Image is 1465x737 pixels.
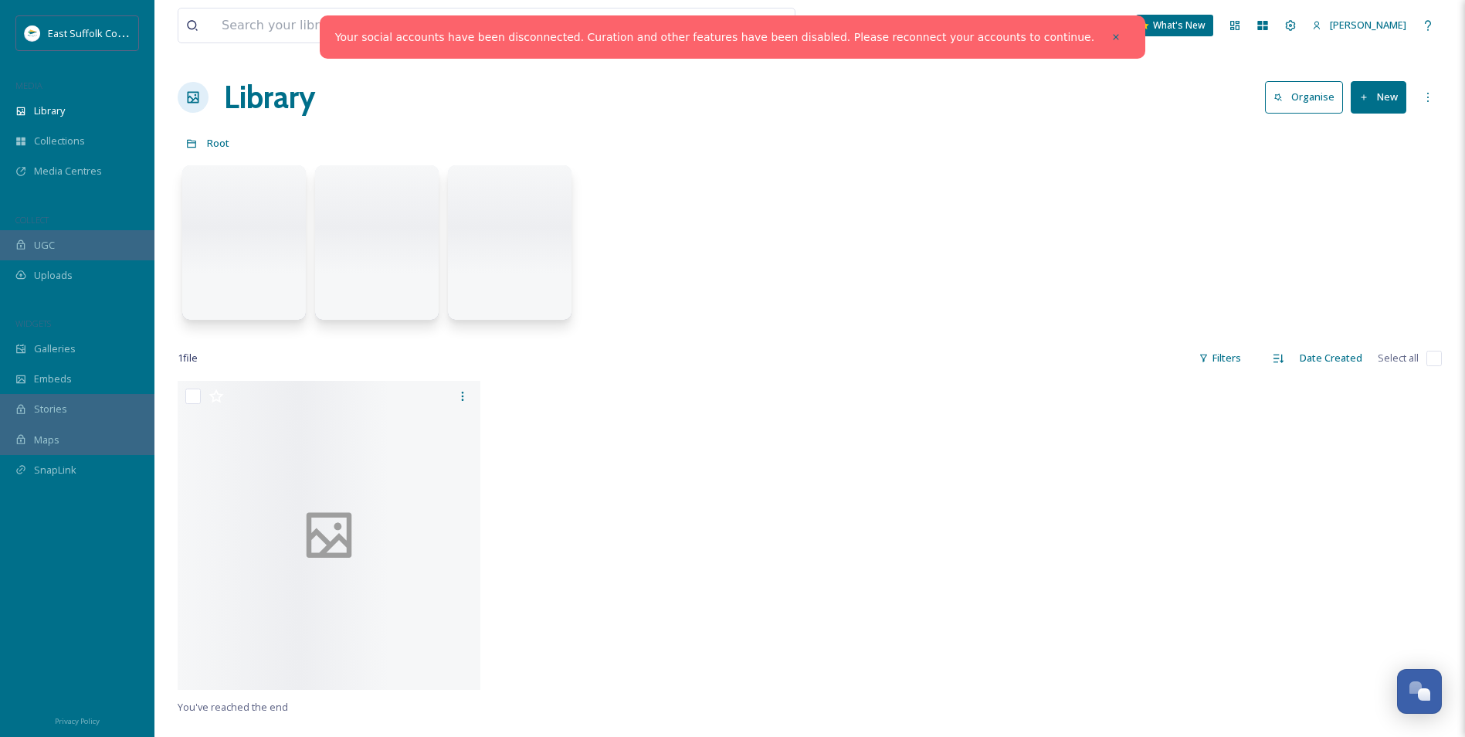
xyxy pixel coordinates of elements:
span: You've reached the end [178,700,288,714]
span: Media Centres [34,164,102,178]
span: WIDGETS [15,318,51,329]
div: Date Created [1292,343,1370,373]
a: Your social accounts have been disconnected. Curation and other features have been disabled. Plea... [335,29,1094,46]
span: Uploads [34,268,73,283]
span: MEDIA [15,80,42,91]
span: Embeds [34,372,72,386]
span: [PERSON_NAME] [1330,18,1406,32]
span: Stories [34,402,67,416]
a: Privacy Policy [55,711,100,729]
span: Library [34,104,65,118]
button: Organise [1265,81,1343,113]
span: UGC [34,238,55,253]
a: View all files [697,10,787,40]
span: Galleries [34,341,76,356]
span: Root [207,136,229,150]
a: Library [224,74,315,121]
a: Organise [1265,81,1351,113]
span: Maps [34,433,59,447]
span: Privacy Policy [55,716,100,726]
a: Root [207,134,229,152]
input: Search your library [214,8,669,42]
span: Select all [1378,351,1419,365]
a: [PERSON_NAME] [1304,10,1414,40]
span: 1 file [178,351,198,365]
button: Open Chat [1397,669,1442,714]
span: COLLECT [15,214,49,226]
div: Filters [1191,343,1249,373]
span: Collections [34,134,85,148]
img: ESC%20Logo.png [25,25,40,41]
span: SnapLink [34,463,76,477]
a: What's New [1136,15,1213,36]
button: New [1351,81,1406,113]
span: East Suffolk Council [48,25,139,40]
